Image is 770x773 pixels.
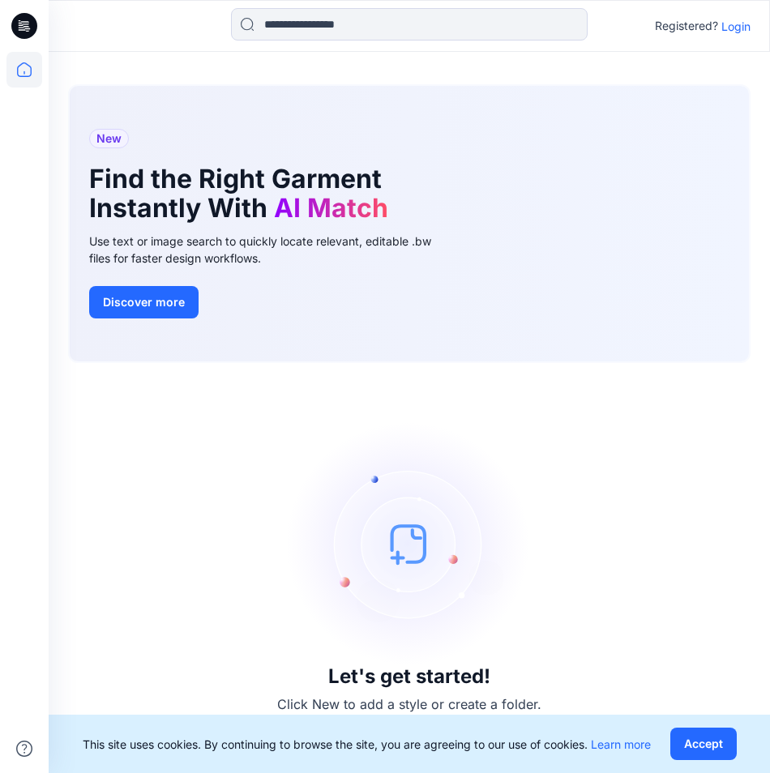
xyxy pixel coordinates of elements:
[721,18,751,35] p: Login
[591,737,651,751] a: Learn more
[655,16,718,36] p: Registered?
[274,192,388,224] span: AI Match
[328,665,490,688] h3: Let's get started!
[96,129,122,148] span: New
[288,422,531,665] img: empty-state-image.svg
[89,286,199,318] button: Discover more
[89,164,430,223] h1: Find the Right Garment Instantly With
[83,736,651,753] p: This site uses cookies. By continuing to browse the site, you are agreeing to our use of cookies.
[89,233,454,267] div: Use text or image search to quickly locate relevant, editable .bw files for faster design workflows.
[277,694,541,714] p: Click New to add a style or create a folder.
[670,728,737,760] button: Accept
